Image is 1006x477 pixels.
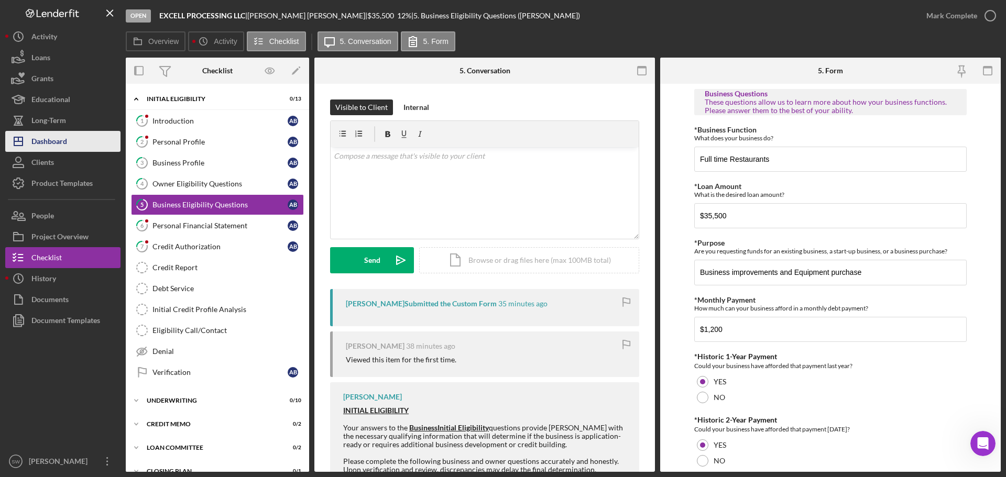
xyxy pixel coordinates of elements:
[282,445,301,451] div: 0 / 2
[147,397,275,404] div: UNDERWRITING
[147,96,275,102] div: Initial Eligibility
[694,295,756,304] label: *Monthly Payment
[282,397,301,404] div: 0 / 10
[694,191,967,198] div: What is the desired loan amount?
[970,431,996,456] iframe: Intercom live chat
[282,421,301,427] div: 0 / 2
[147,421,275,427] div: CREDIT MEMO
[694,182,741,191] label: *Loan Amount
[282,468,301,474] div: 0 / 1
[147,468,275,474] div: CLOSING PLAN
[147,445,275,451] div: LOAN COMMITTEE
[694,304,967,312] div: How much can your business afford in a monthly debt payment?
[282,96,301,102] div: 0 / 13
